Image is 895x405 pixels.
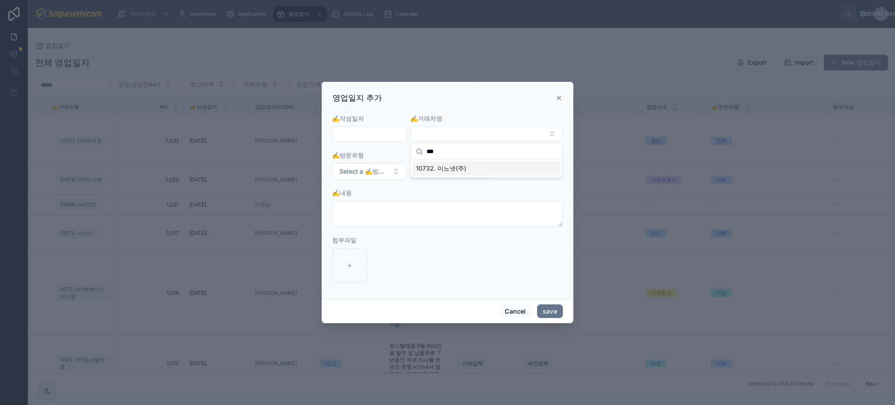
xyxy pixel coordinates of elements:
button: Select Button [410,126,563,141]
span: Select a ✍️방문유형 [340,167,389,176]
div: Suggestions [411,160,562,177]
button: save [537,304,563,318]
span: 10732. 이노넷(주) [416,164,466,173]
h3: 영업일지 추가 [333,93,382,103]
span: ✍️방문유형 [332,151,364,159]
span: 첨부파일 [332,236,357,244]
span: ✍️작성일자 [332,115,364,122]
button: Cancel [499,304,531,318]
button: Select Button [332,163,407,180]
span: ✍️거래처명 [410,115,442,122]
span: ✍️내용 [332,189,352,196]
